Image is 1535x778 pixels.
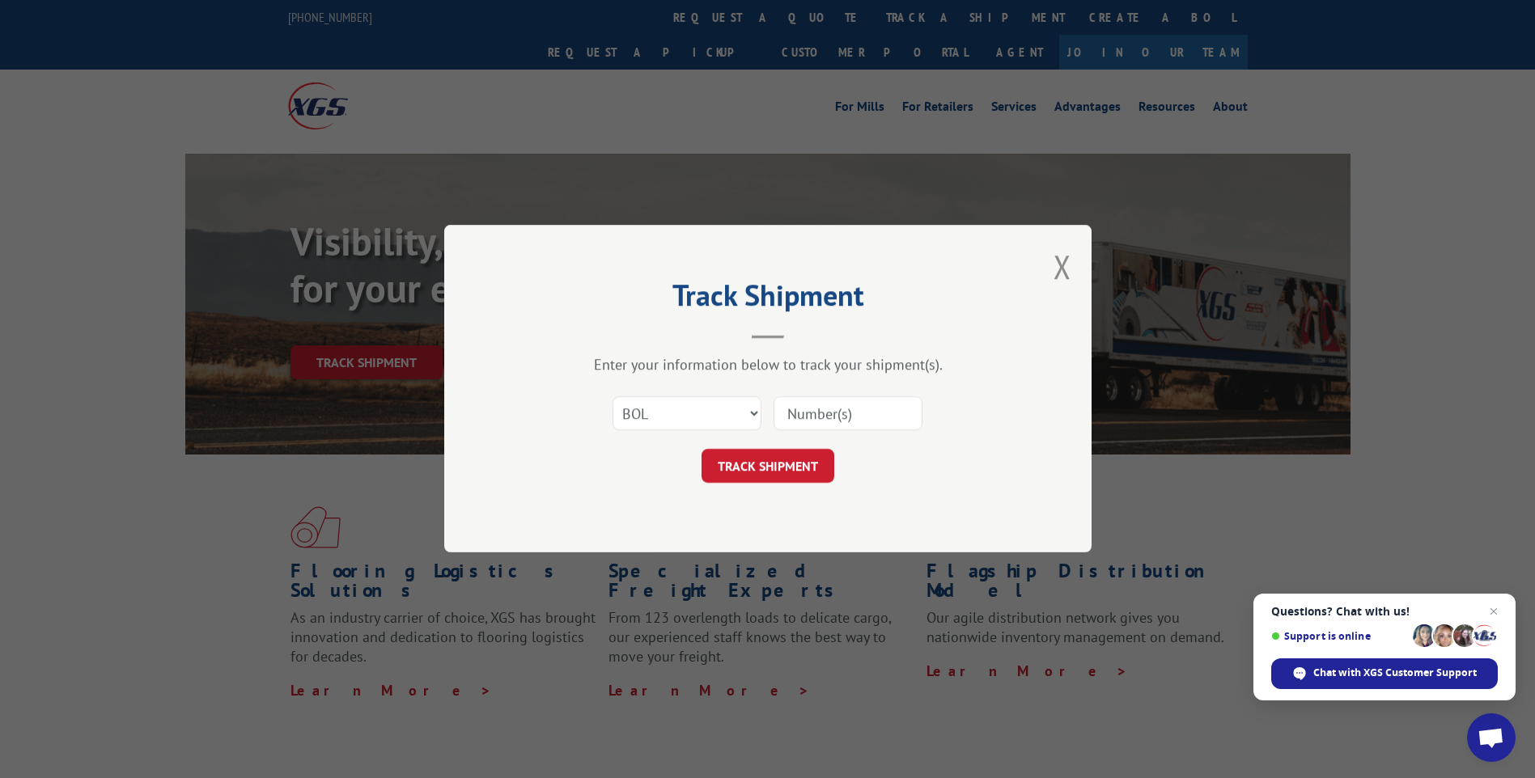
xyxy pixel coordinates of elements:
[1467,713,1516,762] div: Open chat
[525,356,1011,374] div: Enter your information below to track your shipment(s).
[525,284,1011,315] h2: Track Shipment
[1271,630,1407,642] span: Support is online
[1271,605,1498,618] span: Questions? Chat with us!
[1054,245,1071,288] button: Close modal
[702,450,834,484] button: TRACK SHIPMENT
[1484,602,1503,621] span: Close chat
[1313,666,1477,680] span: Chat with XGS Customer Support
[1271,658,1498,689] div: Chat with XGS Customer Support
[774,397,922,431] input: Number(s)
